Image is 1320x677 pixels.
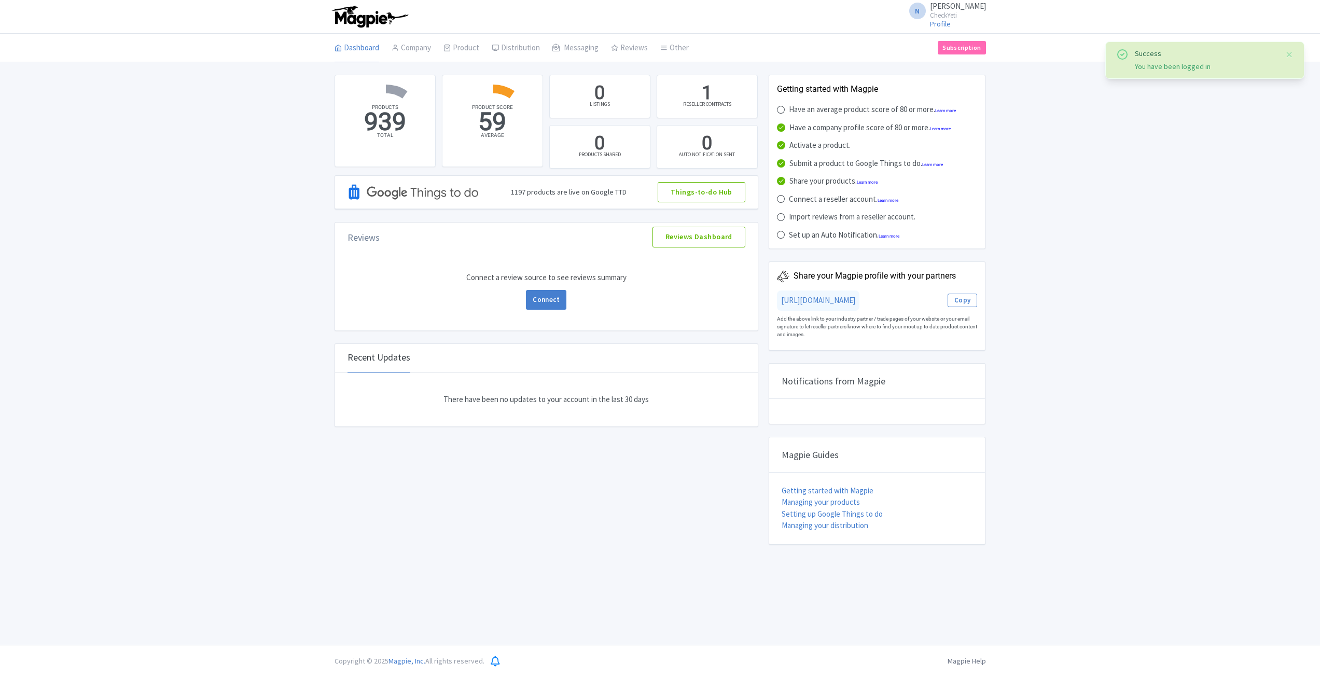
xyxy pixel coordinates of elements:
[769,364,985,399] div: Notifications from Magpie
[683,100,731,108] div: RESELLER CONTRACTS
[930,127,951,131] a: Learn more
[789,104,956,116] div: Have an average product score of 80 or more.
[789,158,943,170] div: Submit a product to Google Things to do.
[660,34,689,63] a: Other
[789,140,851,151] div: Activate a product.
[594,80,605,106] div: 0
[777,311,978,342] div: Add the above link to your industry partner / trade pages of your website or your email signature...
[930,1,986,11] span: [PERSON_NAME]
[388,656,425,666] span: Magpie, Inc.
[789,229,899,241] div: Set up an Auto Notification.
[552,34,599,63] a: Messaging
[1285,48,1294,61] button: Close
[492,34,540,63] a: Distribution
[935,108,956,113] a: Learn more
[903,2,986,19] a: N [PERSON_NAME] CheckYeti
[657,125,758,169] a: 0 AUTO NOTIFICATION SENT
[594,131,605,157] div: 0
[511,187,627,198] div: 1197 products are live on Google TTD
[526,290,566,310] a: Connect
[549,125,650,169] a: 0 PRODUCTS SHARED
[549,75,650,118] a: 0 LISTINGS
[658,182,745,203] a: Things-to-do Hub
[348,342,410,373] div: Recent Updates
[789,211,915,223] div: Import reviews from a reseller account.
[777,83,978,95] div: Getting started with Magpie
[679,150,735,158] div: AUTO NOTIFICATION SENT
[702,80,712,106] div: 1
[948,294,978,307] button: Copy
[789,194,898,205] div: Connect a reseller account.
[789,175,878,187] div: Share your products.
[1135,48,1277,59] div: Success
[878,198,898,203] a: Learn more
[652,227,745,247] a: Reviews Dashboard
[948,656,986,666] a: Magpie Help
[794,270,956,282] div: Share your Magpie profile with your partners
[1135,61,1277,72] div: You have been logged in
[657,75,758,118] a: 1 RESELLER CONTRACTS
[781,295,855,305] a: [URL][DOMAIN_NAME]
[328,656,491,667] div: Copyright © 2025 All rights reserved.
[335,394,758,406] div: There have been no updates to your account in the last 30 days
[938,41,985,54] a: Subscription
[335,34,379,63] a: Dashboard
[590,100,610,108] div: LISTINGS
[930,12,986,19] small: CheckYeti
[702,131,712,157] div: 0
[769,437,985,473] div: Magpie Guides
[922,162,943,167] a: Learn more
[930,19,951,29] a: Profile
[392,34,431,63] a: Company
[782,486,873,495] a: Getting started with Magpie
[782,497,860,507] a: Managing your products
[789,122,951,134] div: Have a company profile score of 80 or more.
[879,234,899,239] a: Learn more
[579,150,621,158] div: PRODUCTS SHARED
[909,3,926,19] span: N
[329,5,410,28] img: logo-ab69f6fb50320c5b225c76a69d11143b.png
[443,34,479,63] a: Product
[611,34,648,63] a: Reviews
[782,520,868,530] a: Managing your distribution
[782,509,883,519] a: Setting up Google Things to do
[857,180,878,185] a: Learn more
[348,170,480,214] img: Google TTD
[339,272,754,282] p: Connect a review source to see reviews summary
[348,230,380,244] div: Reviews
